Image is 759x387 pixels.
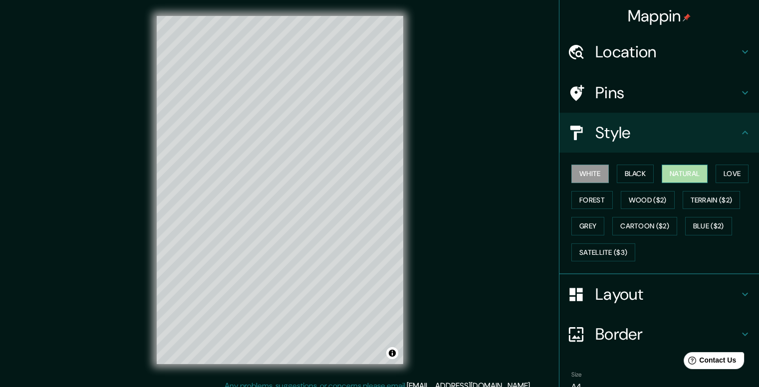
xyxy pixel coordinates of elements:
button: Wood ($2) [621,191,675,209]
h4: Pins [595,83,739,103]
h4: Mappin [628,6,691,26]
div: Layout [559,274,759,314]
button: Black [617,165,654,183]
button: Blue ($2) [685,217,732,235]
button: White [571,165,609,183]
img: pin-icon.png [683,13,691,21]
div: Border [559,314,759,354]
h4: Layout [595,284,739,304]
h4: Border [595,324,739,344]
button: Grey [571,217,604,235]
h4: Location [595,42,739,62]
div: Pins [559,73,759,113]
iframe: Help widget launcher [670,348,748,376]
button: Love [716,165,749,183]
button: Satellite ($3) [571,243,635,262]
h4: Style [595,123,739,143]
label: Size [571,371,582,379]
button: Toggle attribution [386,347,398,359]
button: Natural [662,165,708,183]
button: Cartoon ($2) [612,217,677,235]
div: Style [559,113,759,153]
button: Terrain ($2) [683,191,741,209]
div: Location [559,32,759,72]
button: Forest [571,191,613,209]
